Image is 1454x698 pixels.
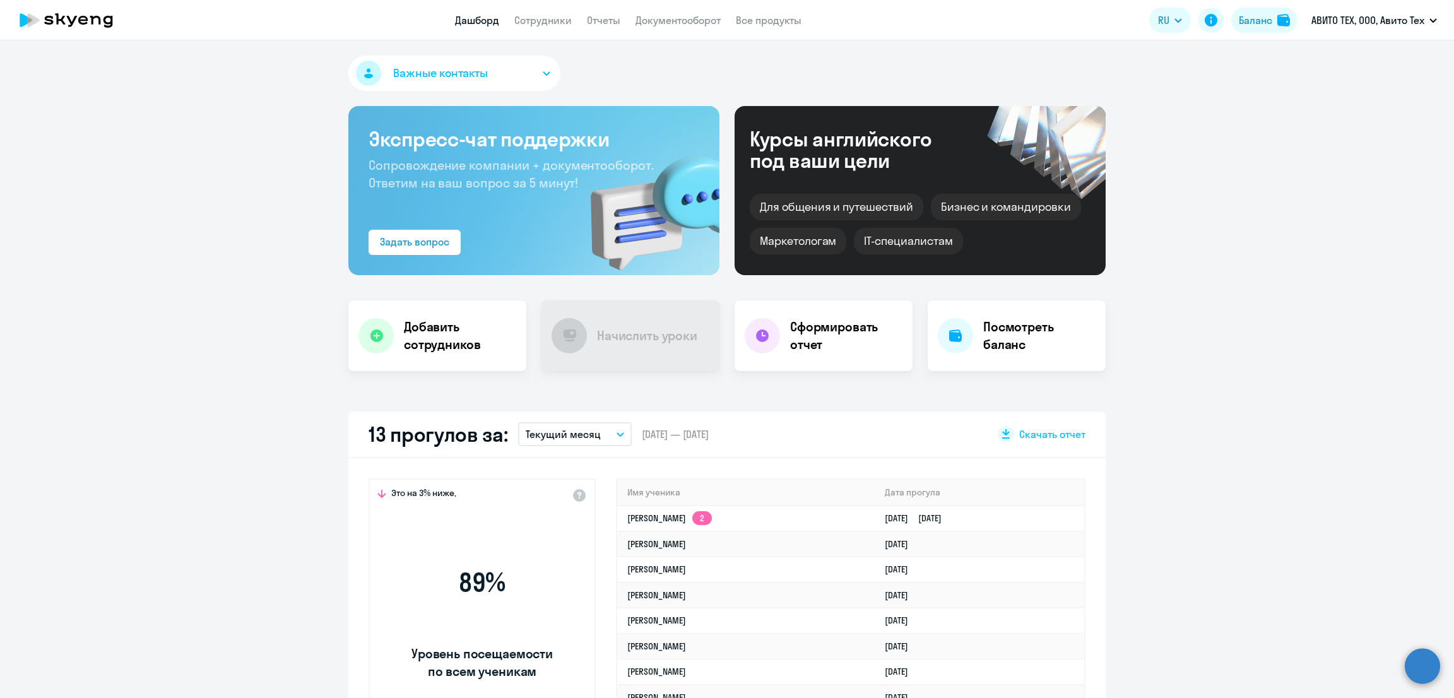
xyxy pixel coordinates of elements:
span: Уровень посещаемости по всем ученикам [410,645,555,680]
h2: 13 прогулов за: [369,422,508,447]
a: [PERSON_NAME] [627,589,686,601]
img: bg-img [572,133,719,275]
h4: Добавить сотрудников [404,318,516,353]
a: [DATE] [885,564,918,575]
button: АВИТО ТЕХ, ООО, Авито Тех [1305,5,1443,35]
div: Курсы английского под ваши цели [750,128,966,171]
div: Задать вопрос [380,234,449,249]
p: АВИТО ТЕХ, ООО, Авито Тех [1311,13,1424,28]
a: [PERSON_NAME] [627,641,686,652]
div: IT-специалистам [854,228,962,254]
span: 89 % [410,567,555,598]
img: balance [1277,14,1290,27]
a: [PERSON_NAME] [627,615,686,626]
a: Документооборот [635,14,721,27]
h4: Начислить уроки [597,327,697,345]
span: Это на 3% ниже, [391,487,456,502]
button: Текущий месяц [518,422,632,446]
a: Сотрудники [514,14,572,27]
h4: Посмотреть баланс [983,318,1096,353]
a: [DATE] [885,615,918,626]
button: Задать вопрос [369,230,461,255]
app-skyeng-badge: 2 [692,511,712,525]
button: Балансbalance [1231,8,1297,33]
a: [PERSON_NAME] [627,666,686,677]
span: Сопровождение компании + документооборот. Ответим на ваш вопрос за 5 минут! [369,157,654,191]
h3: Экспресс-чат поддержки [369,126,699,151]
a: Все продукты [736,14,801,27]
h4: Сформировать отчет [790,318,902,353]
span: Важные контакты [393,65,488,81]
div: Маркетологам [750,228,846,254]
a: [DATE] [885,589,918,601]
a: Дашборд [455,14,499,27]
a: [DATE][DATE] [885,512,952,524]
a: Отчеты [587,14,620,27]
th: Имя ученика [617,480,875,506]
div: Для общения и путешествий [750,194,923,220]
span: Скачать отчет [1019,427,1085,441]
button: Важные контакты [348,56,560,91]
a: [DATE] [885,538,918,550]
a: [DATE] [885,666,918,677]
span: [DATE] — [DATE] [642,427,709,441]
a: [PERSON_NAME] [627,538,686,550]
span: RU [1158,13,1169,28]
button: RU [1149,8,1191,33]
p: Текущий месяц [526,427,601,442]
div: Бизнес и командировки [931,194,1081,220]
a: [PERSON_NAME] [627,564,686,575]
a: [DATE] [885,641,918,652]
th: Дата прогула [875,480,1084,506]
div: Баланс [1239,13,1272,28]
a: [PERSON_NAME]2 [627,512,712,524]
